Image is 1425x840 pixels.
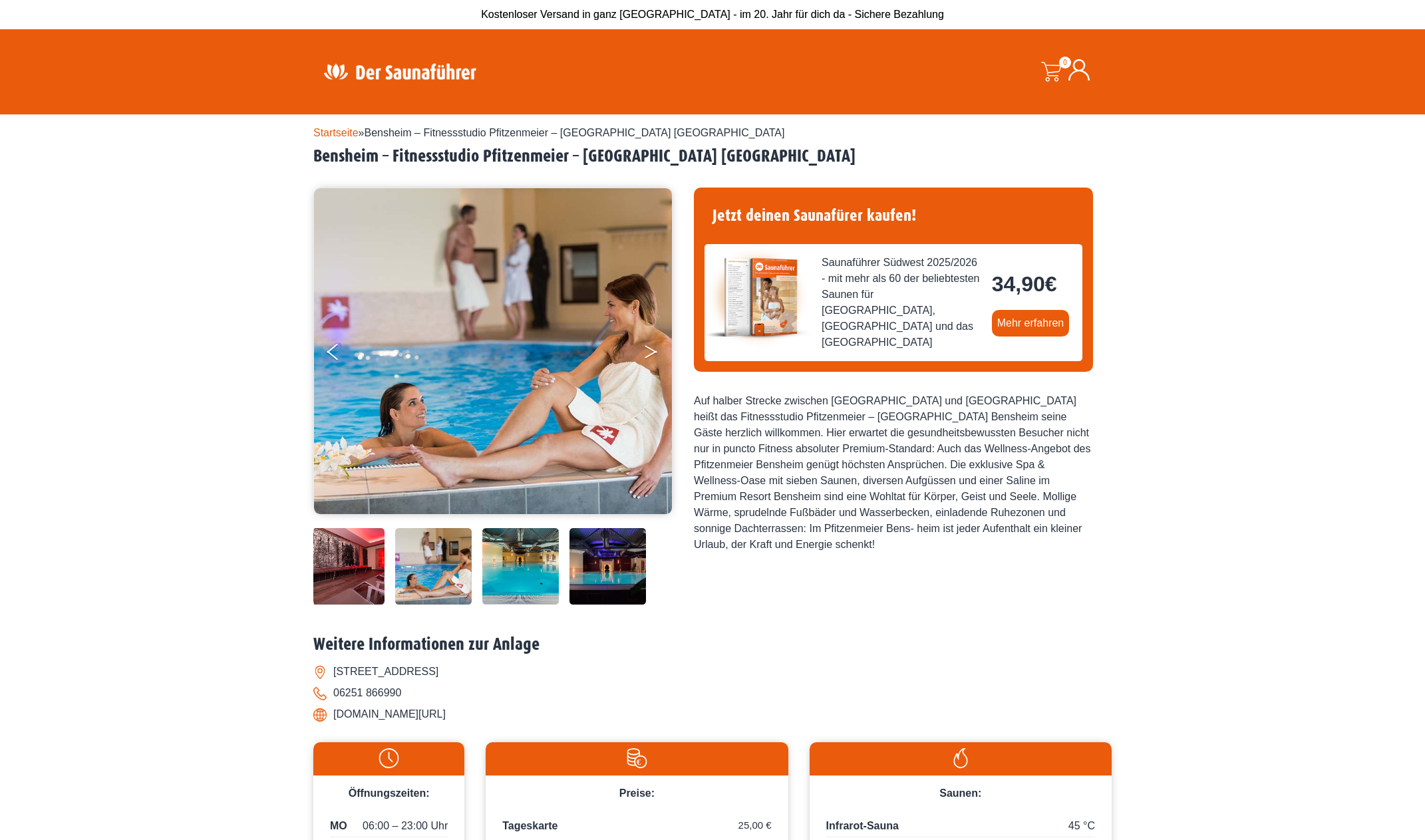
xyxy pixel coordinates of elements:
h2: Weitere Informationen zur Anlage [313,634,1112,655]
span: Saunen: [939,787,981,799]
img: Preise-weiss.svg [492,748,781,768]
span: Preise: [619,787,655,799]
span: 45 °C [1068,818,1095,834]
p: Tageskarte [502,818,771,834]
span: Infrarot-Sauna [826,820,899,831]
li: [STREET_ADDRESS] [313,661,1112,682]
span: Kostenloser Versand in ganz [GEOGRAPHIC_DATA] - im 20. Jahr für dich da - Sichere Bezahlung [481,9,944,20]
span: Öffnungszeiten: [349,787,430,799]
span: MO [330,818,347,834]
h2: Bensheim – Fitnessstudio Pfitzenmeier – [GEOGRAPHIC_DATA] [GEOGRAPHIC_DATA] [313,146,1112,167]
button: Previous [327,338,361,371]
img: Uhr-weiss.svg [320,748,458,768]
img: Flamme-weiss.svg [816,748,1105,768]
span: » [313,127,784,138]
a: Startseite [313,127,359,138]
img: der-saunafuehrer-2025-suedwest.jpg [705,244,811,350]
bdi: 34,90 [992,272,1057,296]
span: 06:00 – 23:00 Uhr [363,818,448,834]
span: € [1045,272,1057,296]
div: Auf halber Strecke zwischen [GEOGRAPHIC_DATA] und [GEOGRAPHIC_DATA] heißt das Fitnessstudio Pfitz... [694,393,1093,553]
li: [DOMAIN_NAME][URL] [313,704,1112,725]
span: 25,00 € [738,818,772,833]
li: 06251 866990 [313,682,1112,704]
h4: Jetzt deinen Saunafürer kaufen! [705,198,1082,233]
span: Bensheim – Fitnessstudio Pfitzenmeier – [GEOGRAPHIC_DATA] [GEOGRAPHIC_DATA] [365,127,785,138]
span: 0 [1059,57,1071,69]
a: Mehr erfahren [992,310,1070,337]
button: Next [643,338,677,371]
span: Saunaführer Südwest 2025/2026 - mit mehr als 60 der beliebtesten Saunen für [GEOGRAPHIC_DATA], [G... [822,255,981,350]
